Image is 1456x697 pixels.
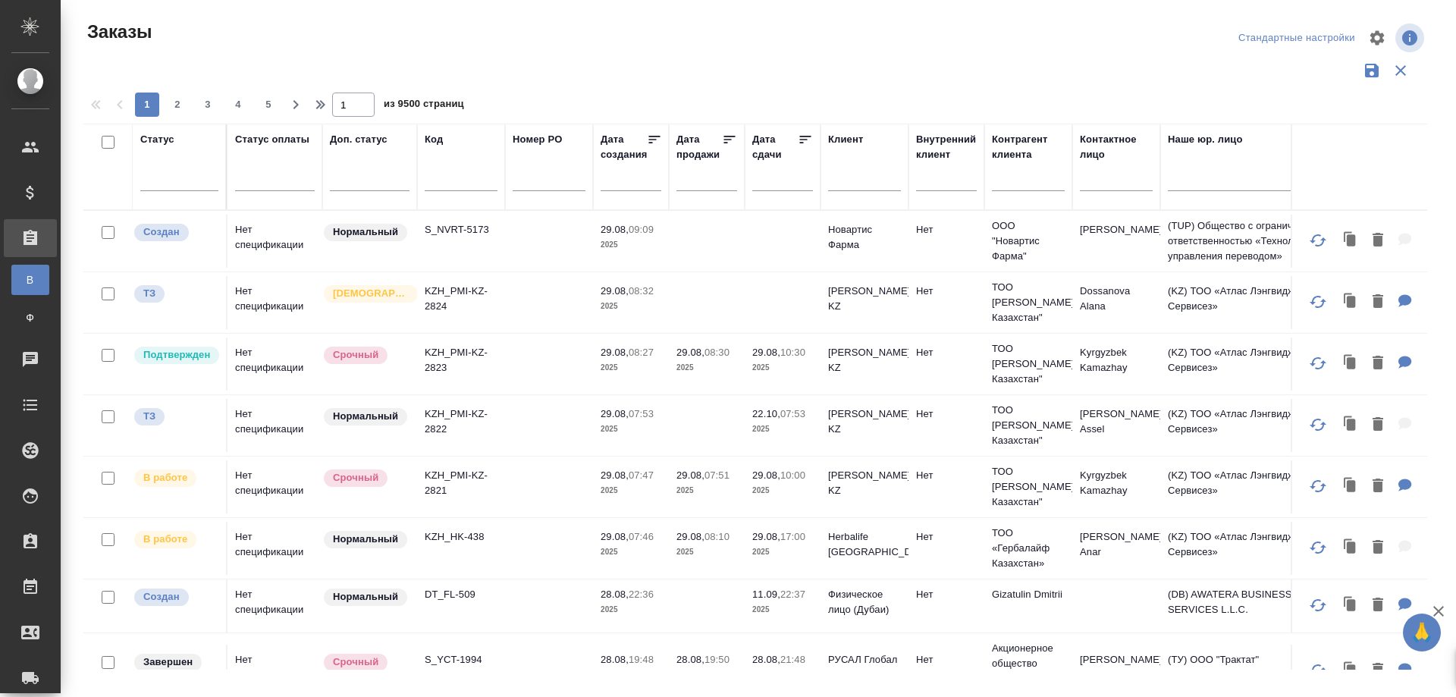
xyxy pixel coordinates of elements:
a: Ф [11,303,49,333]
p: Новартис Фарма [828,222,901,253]
button: 5 [256,93,281,117]
button: Клонировать [1336,225,1365,256]
div: Статус [140,132,174,147]
p: ТОО [PERSON_NAME] Казахстан" [992,280,1065,325]
div: Дата продажи [676,132,722,162]
p: 29.08, [601,408,629,419]
p: 2025 [601,237,661,253]
button: 3 [196,93,220,117]
p: 09:09 [629,224,654,235]
p: 17:00 [780,531,805,542]
div: Выставляется автоматически, если на указанный объем услуг необходимо больше времени в стандартном... [322,652,409,673]
td: (KZ) ТОО «Атлас Лэнгвидж Сервисез» [1160,276,1342,329]
td: Нет спецификации [227,338,322,391]
td: (KZ) ТОО «Атлас Лэнгвидж Сервисез» [1160,338,1342,391]
div: Выставляется автоматически при создании заказа [133,587,218,608]
p: 08:32 [629,285,654,297]
p: 2025 [601,483,661,498]
button: Удалить [1365,287,1391,318]
div: Выставляет ПМ после принятия заказа от КМа [133,529,218,550]
button: Сбросить фильтры [1386,56,1415,85]
p: Создан [143,589,180,604]
p: 29.08, [752,469,780,481]
button: Обновить [1300,222,1336,259]
span: 4 [226,97,250,112]
p: 2025 [601,545,661,560]
div: Код [425,132,443,147]
button: Клонировать [1336,471,1365,502]
div: Выставляется автоматически, если на указанный объем услуг необходимо больше времени в стандартном... [322,468,409,488]
p: S_YCT-1994 [425,652,497,667]
span: 🙏 [1409,617,1435,648]
div: Статус по умолчанию для стандартных заказов [322,222,409,243]
p: ТОО [PERSON_NAME] Казахстан" [992,464,1065,510]
a: В [11,265,49,295]
p: 2025 [752,422,813,437]
p: S_NVRT-5173 [425,222,497,237]
p: 2025 [676,360,737,375]
p: 29.08, [601,347,629,358]
td: (KZ) ТОО «Атлас Лэнгвидж Сервисез» [1160,399,1342,452]
button: Обновить [1300,407,1336,443]
button: Обновить [1300,587,1336,623]
span: В [19,272,42,287]
p: Нет [916,652,977,667]
p: 29.08, [676,469,704,481]
p: 2025 [601,602,661,617]
p: Нормальный [333,589,398,604]
div: Номер PO [513,132,562,147]
button: Удалить [1365,225,1391,256]
p: KZH_PMI-KZ-2821 [425,468,497,498]
p: 22.10, [752,408,780,419]
p: 07:46 [629,531,654,542]
td: Kyrgyzbek Kamazhay [1072,460,1160,513]
p: 11.09, [752,589,780,600]
p: 2025 [752,545,813,560]
p: Нормальный [333,532,398,547]
button: Обновить [1300,284,1336,320]
p: Подтвержден [143,347,210,363]
p: 2025 [601,422,661,437]
p: [DEMOGRAPHIC_DATA] [333,286,409,301]
p: Завершен [143,655,193,670]
div: Статус по умолчанию для стандартных заказов [322,407,409,427]
p: Нет [916,407,977,422]
span: Ф [19,310,42,325]
td: Нет спецификации [227,399,322,452]
p: Срочный [333,655,378,670]
div: Выставляет КМ при отправке заказа на расчет верстке (для тикета) или для уточнения сроков на прои... [133,407,218,427]
p: 29.08, [601,224,629,235]
td: Нет спецификации [227,522,322,575]
td: Нет спецификации [227,215,322,268]
div: Выставляется автоматически для первых 3 заказов нового контактного лица. Особое внимание [322,284,409,304]
p: РУСАЛ Глобал Менеджмент_уст [828,652,901,683]
p: Gizatulin Dmitrii [992,587,1065,602]
span: 5 [256,97,281,112]
p: 2025 [752,360,813,375]
div: Статус по умолчанию для стандартных заказов [322,529,409,550]
p: ООО "Новартис Фарма" [992,218,1065,264]
p: Нормальный [333,224,398,240]
div: Доп. статус [330,132,388,147]
p: [PERSON_NAME] KZ [828,345,901,375]
button: Клонировать [1336,287,1365,318]
p: В работе [143,470,187,485]
p: Физическое лицо (Дубаи) [828,587,901,617]
p: 22:36 [629,589,654,600]
p: 08:10 [704,531,730,542]
div: Контрагент клиента [992,132,1065,162]
p: [PERSON_NAME] KZ [828,284,901,314]
p: Нормальный [333,409,398,424]
button: Клонировать [1336,410,1365,441]
td: (DB) AWATERA BUSINESSMEN SERVICES L.L.C. [1160,579,1342,633]
p: 21:48 [780,654,805,665]
span: 2 [165,97,190,112]
span: Заказы [83,20,152,44]
p: 10:00 [780,469,805,481]
td: Нет спецификации [227,276,322,329]
p: Срочный [333,347,378,363]
p: 2025 [601,299,661,314]
p: Нет [916,587,977,602]
p: 29.08, [676,347,704,358]
button: 2 [165,93,190,117]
